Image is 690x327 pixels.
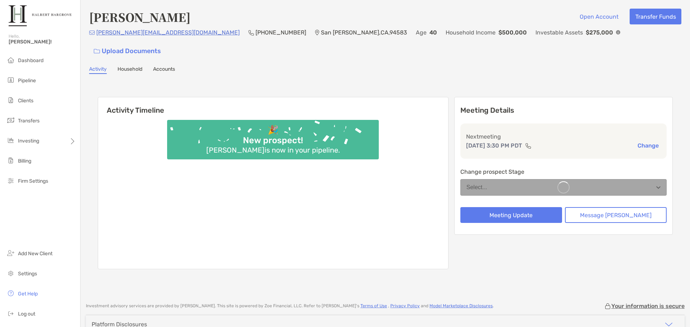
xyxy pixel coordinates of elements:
[6,269,15,277] img: settings icon
[18,178,48,184] span: Firm Settings
[18,118,40,124] span: Transfers
[6,116,15,125] img: transfers icon
[616,30,620,34] img: Info Icon
[525,143,532,149] img: communication type
[6,289,15,298] img: get-help icon
[18,138,39,144] span: Investing
[6,56,15,64] img: dashboard icon
[9,3,72,29] img: Zoe Logo
[18,311,35,317] span: Log out
[6,136,15,145] img: investing icon
[466,141,522,150] p: [DATE] 3:30 PM PDT
[240,135,306,146] div: New prospect!
[630,9,681,24] button: Transfer Funds
[6,96,15,104] img: clients icon
[429,28,437,37] p: 40
[6,156,15,165] img: billing icon
[6,249,15,257] img: add_new_client icon
[586,28,613,37] p: $275,000
[265,125,281,135] div: 🎉
[89,66,107,74] a: Activity
[18,251,52,257] span: Add New Client
[390,303,420,308] a: Privacy Policy
[256,28,306,37] p: [PHONE_NUMBER]
[6,76,15,84] img: pipeline icon
[535,28,583,37] p: Investable Assets
[360,303,387,308] a: Terms of Use
[6,309,15,318] img: logout icon
[18,57,43,64] span: Dashboard
[89,43,166,59] a: Upload Documents
[321,28,407,37] p: San [PERSON_NAME] , CA , 94583
[460,167,667,176] p: Change prospect Stage
[18,158,31,164] span: Billing
[203,146,343,154] div: [PERSON_NAME] is now in your pipeline.
[446,28,496,37] p: Household Income
[98,97,448,115] h6: Activity Timeline
[574,9,624,24] button: Open Account
[94,49,100,54] img: button icon
[429,303,493,308] a: Model Marketplace Disclosures
[466,132,661,141] p: Next meeting
[86,303,494,309] p: Investment advisory services are provided by [PERSON_NAME] . This site is powered by Zoe Financia...
[18,271,37,277] span: Settings
[498,28,527,37] p: $500,000
[460,106,667,115] p: Meeting Details
[9,39,76,45] span: [PERSON_NAME]!
[416,28,427,37] p: Age
[118,66,142,74] a: Household
[96,28,240,37] p: [PERSON_NAME][EMAIL_ADDRESS][DOMAIN_NAME]
[18,291,38,297] span: Get Help
[89,31,95,35] img: Email Icon
[460,207,562,223] button: Meeting Update
[611,303,685,309] p: Your information is secure
[315,30,319,36] img: Location Icon
[565,207,667,223] button: Message [PERSON_NAME]
[18,78,36,84] span: Pipeline
[248,30,254,36] img: Phone Icon
[6,176,15,185] img: firm-settings icon
[635,142,661,149] button: Change
[18,98,33,104] span: Clients
[89,9,190,25] h4: [PERSON_NAME]
[153,66,175,74] a: Accounts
